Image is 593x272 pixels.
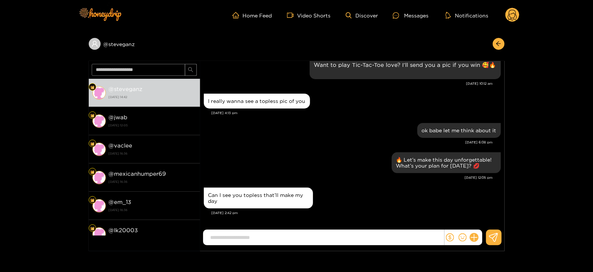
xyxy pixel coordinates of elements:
span: arrow-left [496,41,501,47]
div: Messages [393,11,429,20]
button: Notifications [443,12,491,19]
img: Fan Level [90,142,95,146]
button: search [185,64,197,76]
span: smile [459,233,467,242]
div: [DATE] 12:05 pm [204,175,493,180]
div: [DATE] 2:42 pm [212,210,501,216]
p: Want to play Tic-Tac-Toe love? I’ll send you a pic if you win 🥰🔥 [314,61,496,69]
strong: @ steveganz [109,86,143,92]
img: Fan Level [90,226,95,231]
div: Aug. 27, 6:08 pm [417,123,501,138]
img: Fan Level [90,198,95,203]
img: Fan Level [90,113,95,118]
img: conversation [92,114,106,128]
img: conversation [92,86,106,100]
img: conversation [92,143,106,156]
strong: [DATE] 16:36 [109,178,196,185]
strong: @ mexicanhumper69 [109,171,166,177]
strong: [DATE] 12:05 [109,122,196,129]
div: Can I see you topless that’ll make my day [208,192,309,204]
strong: @ lk20003 [109,227,138,233]
img: conversation [92,199,106,213]
img: Fan Level [90,85,95,90]
span: dollar [446,233,454,242]
span: search [188,67,193,73]
div: 🔥 Let’s make this day unforgettable! What’s your plan for [DATE]? 💋 [396,157,496,169]
strong: [DATE] 16:36 [109,150,196,157]
button: arrow-left [493,38,505,50]
a: Home Feed [232,12,272,19]
div: [DATE] 4:13 pm [212,110,501,116]
a: Video Shorts [287,12,331,19]
div: Aug. 27, 4:13 pm [204,94,310,109]
div: @steveganz [89,38,200,50]
strong: @ em_13 [109,199,131,205]
img: Fan Level [90,170,95,174]
strong: @ vaclee [109,142,133,149]
img: conversation [92,171,106,184]
div: ok babe let me think about it [422,127,496,133]
strong: [DATE] 16:36 [109,235,196,242]
span: home [232,12,243,19]
span: user [91,41,98,47]
strong: @ jwab [109,114,128,120]
span: video-camera [287,12,297,19]
strong: [DATE] 16:36 [109,207,196,213]
div: Aug. 27, 10:12 am [310,56,501,79]
img: conversation [92,227,106,241]
div: Aug. 28, 2:42 pm [204,188,313,208]
a: Discover [346,12,378,19]
div: [DATE] 10:12 am [204,81,493,86]
div: [DATE] 6:08 pm [204,140,493,145]
div: Aug. 28, 12:05 pm [392,152,501,173]
div: I really wanna see a topless pic of you [208,98,306,104]
button: dollar [444,232,456,243]
strong: [DATE] 14:42 [109,94,196,100]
